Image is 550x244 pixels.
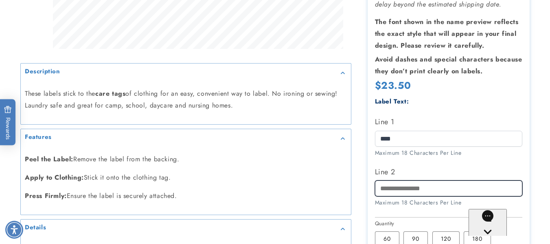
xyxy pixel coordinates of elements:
[4,106,12,139] span: Rewards
[21,64,351,82] summary: Description
[25,154,73,164] strong: Peel the Label:
[375,97,409,106] label: Label Text:
[375,220,395,228] legend: Quantity
[375,79,411,93] span: $23.50
[21,220,351,238] summary: Details
[25,190,347,202] p: Ensure the label is securely attached.
[375,55,522,76] strong: Avoid dashes and special characters because they don’t print clearly on labels.
[375,149,523,157] div: Maximum 18 Characters Per Line
[375,165,523,178] label: Line 2
[95,89,125,98] strong: care tags
[375,116,523,129] label: Line 1
[375,199,523,207] div: Maximum 18 Characters Per Line
[21,129,351,147] summary: Features
[25,133,52,141] h2: Features
[25,173,84,182] strong: Apply to Clothing:
[25,68,60,76] h2: Description
[469,209,542,236] iframe: Gorgias live chat messenger
[25,154,347,165] p: Remove the label from the backing.
[25,88,347,112] p: These labels stick to the of clothing for an easy, convenient way to label. No ironing or sewing!...
[7,179,103,203] iframe: Sign Up via Text for Offers
[5,221,23,239] div: Accessibility Menu
[25,172,347,184] p: Stick it onto the clothing tag.
[375,18,519,51] strong: The font shown in the name preview reflects the exact style that will appear in your final design...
